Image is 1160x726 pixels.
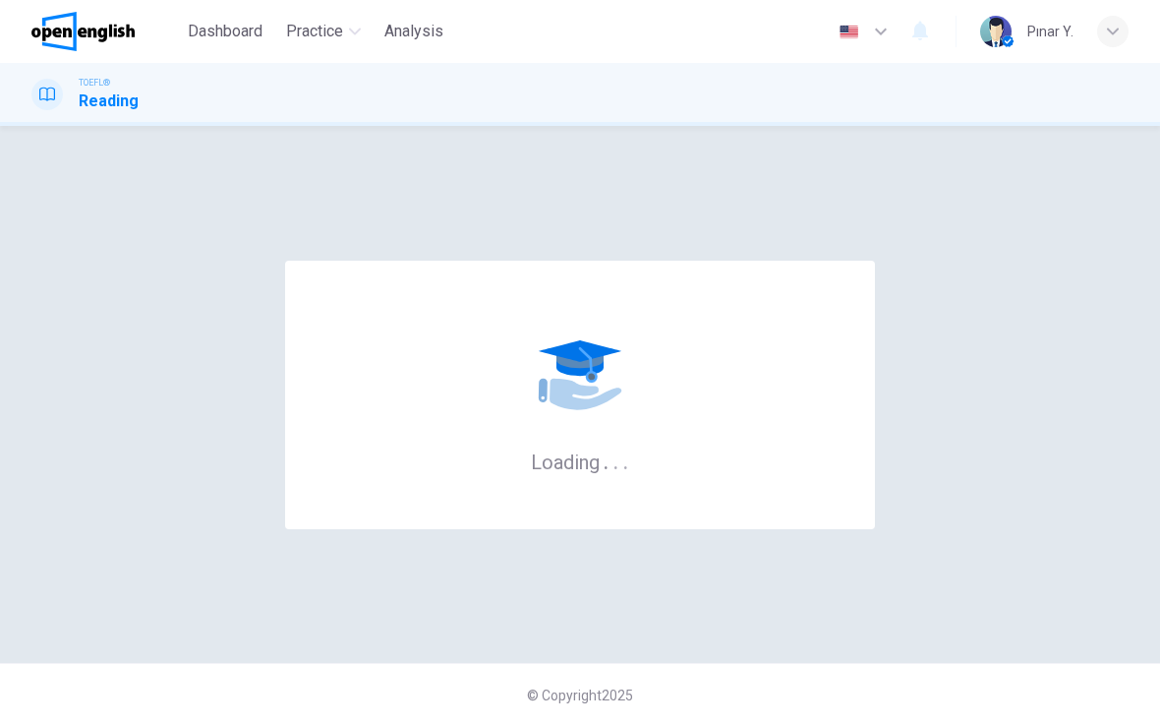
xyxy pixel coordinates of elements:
h6: Loading [531,449,629,474]
button: Practice [278,14,369,49]
img: en [837,25,861,39]
span: Dashboard [188,20,262,43]
div: Pınar Y. [1027,20,1073,43]
span: © Copyright 2025 [527,688,633,703]
span: Analysis [384,20,443,43]
h6: . [612,444,619,476]
h6: . [622,444,629,476]
span: TOEFL® [79,76,110,90]
h6: . [603,444,609,476]
button: Dashboard [180,14,270,49]
h1: Reading [79,90,139,113]
span: Practice [286,20,343,43]
button: Analysis [377,14,451,49]
a: OpenEnglish logo [31,12,180,51]
img: Profile picture [980,16,1012,47]
img: OpenEnglish logo [31,12,135,51]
